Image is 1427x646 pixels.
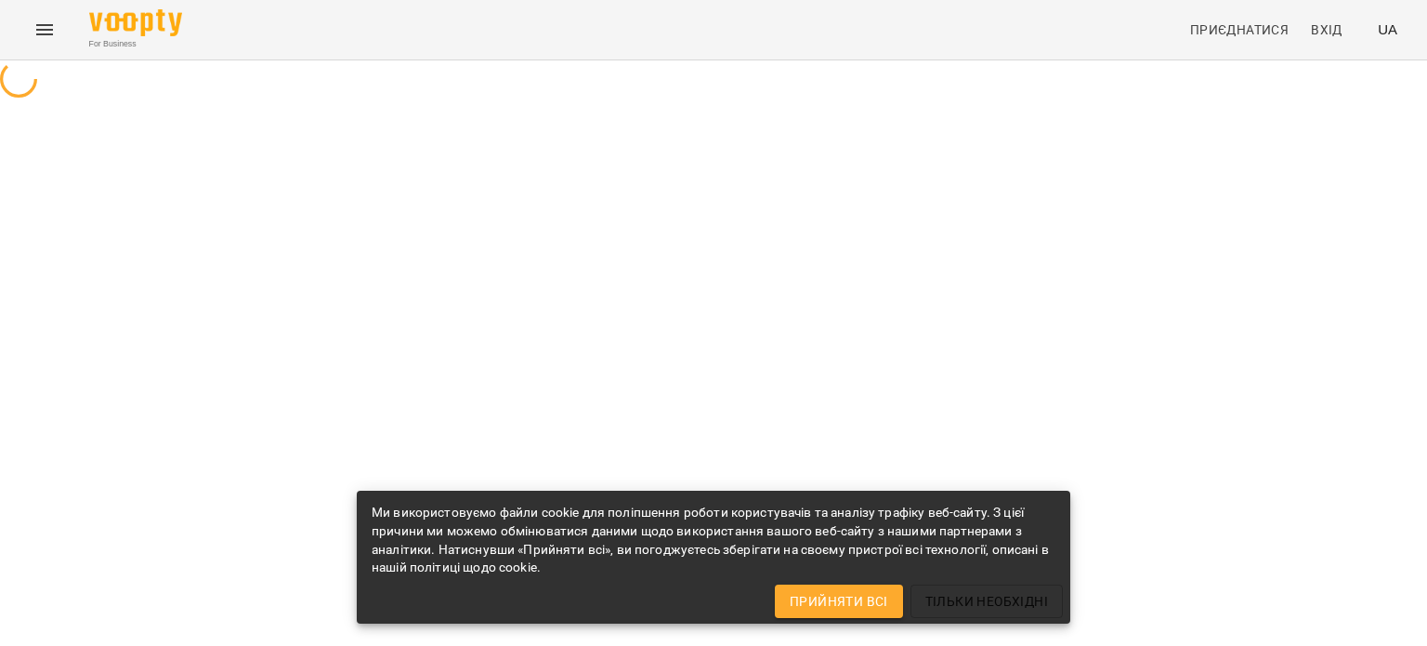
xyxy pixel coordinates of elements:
[1183,13,1296,46] a: Приєднатися
[1190,19,1289,41] span: Приєднатися
[1303,13,1363,46] a: Вхід
[89,38,182,50] span: For Business
[89,9,182,36] img: Voopty Logo
[1370,12,1405,46] button: UA
[1311,19,1342,41] span: Вхід
[1378,20,1397,39] span: UA
[22,7,67,52] button: Menu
